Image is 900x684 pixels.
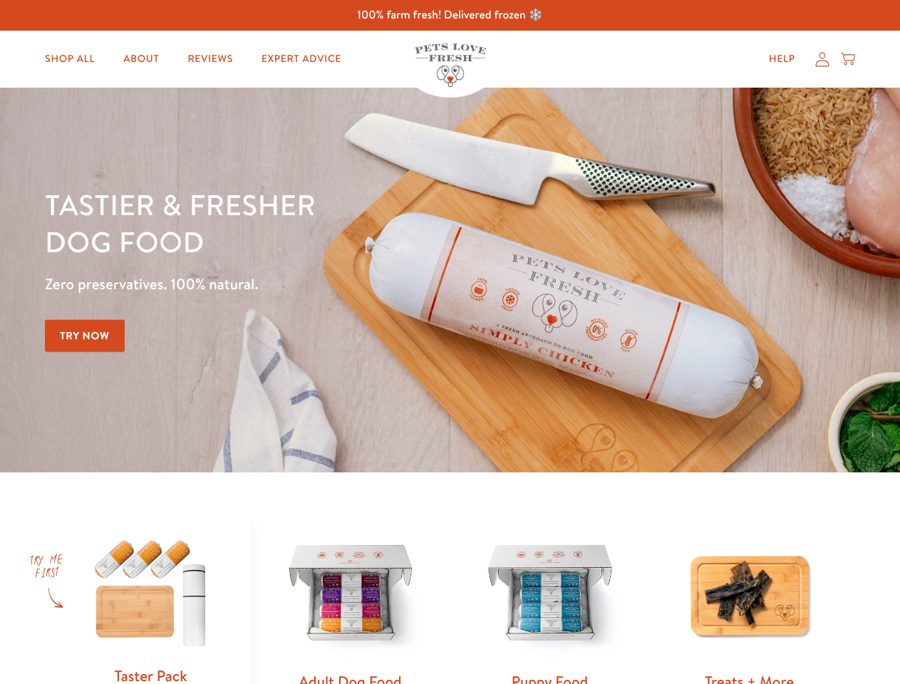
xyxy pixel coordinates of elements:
a: Help [757,45,807,73]
a: About [112,45,170,73]
h1: Tastier & fresher dog food [45,186,585,260]
p: Zero preservatives. 100% natural. [45,271,585,297]
a: Try Now [45,320,125,352]
img: Pets Love Fresh [415,43,486,87]
a: Shop All [33,45,106,73]
a: Reviews [176,45,244,73]
a: Expert Advice [250,45,353,73]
